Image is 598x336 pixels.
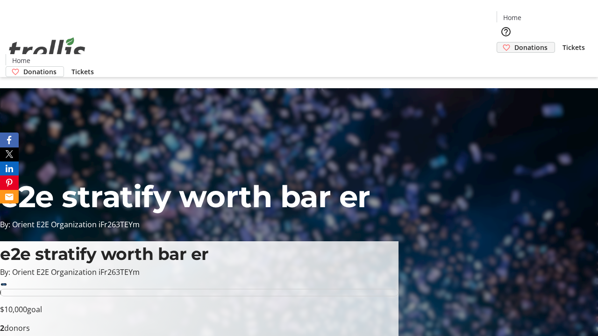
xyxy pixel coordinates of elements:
[497,53,515,71] button: Cart
[12,56,30,65] span: Home
[562,42,585,52] span: Tickets
[6,27,89,74] img: Orient E2E Organization iFr263TEYm's Logo
[497,13,527,22] a: Home
[497,42,555,53] a: Donations
[497,22,515,41] button: Help
[23,67,57,77] span: Donations
[64,67,101,77] a: Tickets
[514,42,548,52] span: Donations
[6,66,64,77] a: Donations
[71,67,94,77] span: Tickets
[6,56,36,65] a: Home
[555,42,592,52] a: Tickets
[503,13,521,22] span: Home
